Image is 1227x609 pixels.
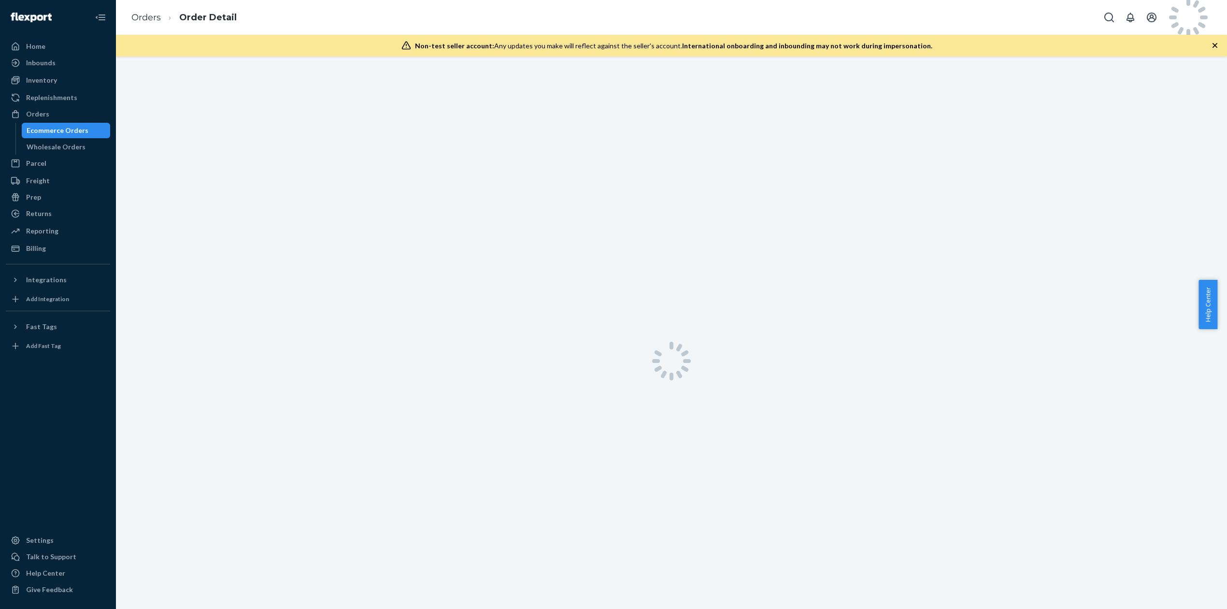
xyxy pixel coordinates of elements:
[124,3,244,32] ol: breadcrumbs
[6,549,110,565] button: Talk to Support
[26,552,76,562] div: Talk to Support
[6,39,110,54] a: Home
[26,536,54,545] div: Settings
[6,272,110,288] button: Integrations
[22,123,111,138] a: Ecommerce Orders
[6,319,110,334] button: Fast Tags
[6,291,110,307] a: Add Integration
[6,338,110,354] a: Add Fast Tag
[26,42,45,51] div: Home
[179,12,237,23] a: Order Detail
[26,109,49,119] div: Orders
[6,156,110,171] a: Parcel
[27,126,88,135] div: Ecommerce Orders
[6,189,110,205] a: Prep
[6,72,110,88] a: Inventory
[6,241,110,256] a: Billing
[26,58,56,68] div: Inbounds
[26,93,77,102] div: Replenishments
[26,275,67,285] div: Integrations
[26,342,61,350] div: Add Fast Tag
[6,173,110,188] a: Freight
[91,8,110,27] button: Close Navigation
[6,582,110,597] button: Give Feedback
[26,209,52,218] div: Returns
[415,42,494,50] span: Non-test seller account:
[131,12,161,23] a: Orders
[26,568,65,578] div: Help Center
[26,159,46,168] div: Parcel
[26,295,69,303] div: Add Integration
[1198,280,1217,329] button: Help Center
[1142,8,1161,27] button: Open account menu
[6,106,110,122] a: Orders
[26,75,57,85] div: Inventory
[26,192,41,202] div: Prep
[11,13,52,22] img: Flexport logo
[1099,8,1119,27] button: Open Search Box
[26,244,46,253] div: Billing
[6,565,110,581] a: Help Center
[6,223,110,239] a: Reporting
[6,90,110,105] a: Replenishments
[26,585,73,594] div: Give Feedback
[6,206,110,221] a: Returns
[1121,8,1140,27] button: Open notifications
[26,226,58,236] div: Reporting
[27,142,86,152] div: Wholesale Orders
[26,322,57,332] div: Fast Tags
[22,139,111,155] a: Wholesale Orders
[6,55,110,71] a: Inbounds
[682,42,932,50] span: International onboarding and inbounding may not work during impersonation.
[6,533,110,548] a: Settings
[415,41,932,51] div: Any updates you make will reflect against the seller's account.
[26,176,50,186] div: Freight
